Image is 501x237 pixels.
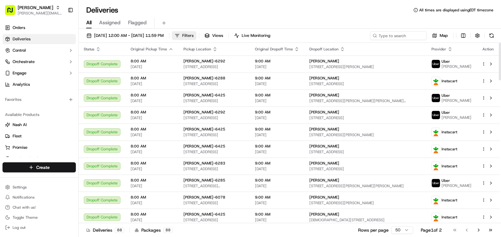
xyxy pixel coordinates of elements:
button: Start new chat [107,62,115,70]
span: [STREET_ADDRESS] [183,81,245,86]
span: [DATE] [255,132,299,137]
button: Product Catalog [3,154,76,164]
span: [DATE] [131,115,173,120]
span: Dropoff Location [309,47,339,52]
span: [STREET_ADDRESS] [309,166,421,171]
span: [STREET_ADDRESS][PERSON_NAME] [309,200,421,205]
span: [STREET_ADDRESS] [183,64,245,69]
span: [DATE] [131,132,173,137]
span: Analytics [13,82,30,87]
span: Uber [442,59,450,64]
div: Start new chat [21,60,103,66]
button: Control [3,45,76,55]
span: [DATE] [255,64,299,69]
span: Create [36,164,50,171]
div: We're available if you need us! [21,66,80,72]
span: [DEMOGRAPHIC_DATA][STREET_ADDRESS] [309,217,421,223]
span: [STREET_ADDRESS] [183,166,245,171]
span: [DATE] [131,217,173,223]
span: Instacart [442,164,457,169]
button: Engage [3,68,76,78]
span: Notifications [13,195,35,200]
span: Orders [13,25,25,31]
div: Page 1 of 2 [421,227,442,233]
span: Product Catalog [13,156,43,162]
span: [DATE] [131,81,173,86]
button: [PERSON_NAME][PERSON_NAME][EMAIL_ADDRESS][PERSON_NAME][DOMAIN_NAME] [3,3,65,18]
div: 📗 [6,92,11,97]
input: Got a question? Start typing here... [16,41,113,47]
a: Fleet [5,133,73,139]
span: [DATE] [255,166,299,171]
span: [PERSON_NAME]-6285 [183,178,225,183]
span: [PERSON_NAME] [442,98,471,103]
button: [PERSON_NAME] [18,4,53,11]
span: [STREET_ADDRESS][PERSON_NAME] [183,183,245,188]
span: 8:00 AM [131,144,173,149]
span: [PERSON_NAME] [309,212,339,217]
span: Filters [182,33,194,38]
button: Toggle Theme [3,213,76,222]
span: Instacart [442,147,457,152]
span: [PERSON_NAME]-6425 [183,144,225,149]
span: [DATE] [131,200,173,205]
span: 9:00 AM [255,93,299,98]
span: [PERSON_NAME]-6425 [183,93,225,98]
span: Views [212,33,223,38]
span: [STREET_ADDRESS] [183,149,245,154]
h1: Deliveries [86,5,118,15]
span: [PERSON_NAME] [309,93,339,98]
a: Product Catalog [5,156,73,162]
img: profile_instacart_ahold_partner.png [432,77,440,85]
span: Provider [431,47,446,52]
a: Promise [5,145,73,150]
span: 8:00 AM [131,110,173,115]
input: Type to search [370,31,427,40]
span: [PERSON_NAME]-6425 [183,127,225,132]
button: Filters [172,31,196,40]
button: Live Monitoring [231,31,273,40]
span: Flagged [128,19,147,26]
span: Log out [13,225,25,230]
img: Nash [6,6,19,19]
span: [PERSON_NAME] [442,183,471,188]
span: Live Monitoring [242,33,270,38]
span: 9:00 AM [255,76,299,81]
span: [DATE] [131,64,173,69]
span: [PERSON_NAME]-6283 [183,161,225,166]
span: 9:00 AM [255,161,299,166]
span: Pickup Location [183,47,211,52]
span: 9:00 AM [255,59,299,64]
span: [STREET_ADDRESS][PERSON_NAME][PERSON_NAME] [309,183,421,188]
span: [PERSON_NAME] [309,76,339,81]
span: Nash AI [13,122,27,128]
span: 9:00 AM [255,110,299,115]
span: [PERSON_NAME]-6292 [183,59,225,64]
span: [PERSON_NAME]-6292 [183,110,225,115]
span: [STREET_ADDRESS] [183,98,245,103]
span: [DATE] [131,98,173,103]
span: Instacart [442,130,457,135]
a: Analytics [3,79,76,90]
button: Fleet [3,131,76,141]
span: [STREET_ADDRESS] [183,132,245,137]
button: Create [3,162,76,172]
span: Pylon [63,107,76,112]
span: [DATE] [255,115,299,120]
span: Instacart [442,78,457,84]
span: Instacart [442,215,457,220]
a: Powered byPylon [44,107,76,112]
span: 9:00 AM [255,144,299,149]
a: Deliveries [3,34,76,44]
span: [PERSON_NAME]-6078 [183,195,225,200]
button: Notifications [3,193,76,202]
span: [PERSON_NAME] [309,178,339,183]
button: Chat with us! [3,203,76,212]
span: 8:00 AM [131,178,173,183]
span: 8:00 AM [131,59,173,64]
span: Status [84,47,94,52]
div: Packages [135,227,173,233]
span: [PERSON_NAME] [309,110,339,115]
span: [STREET_ADDRESS] [183,115,245,120]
